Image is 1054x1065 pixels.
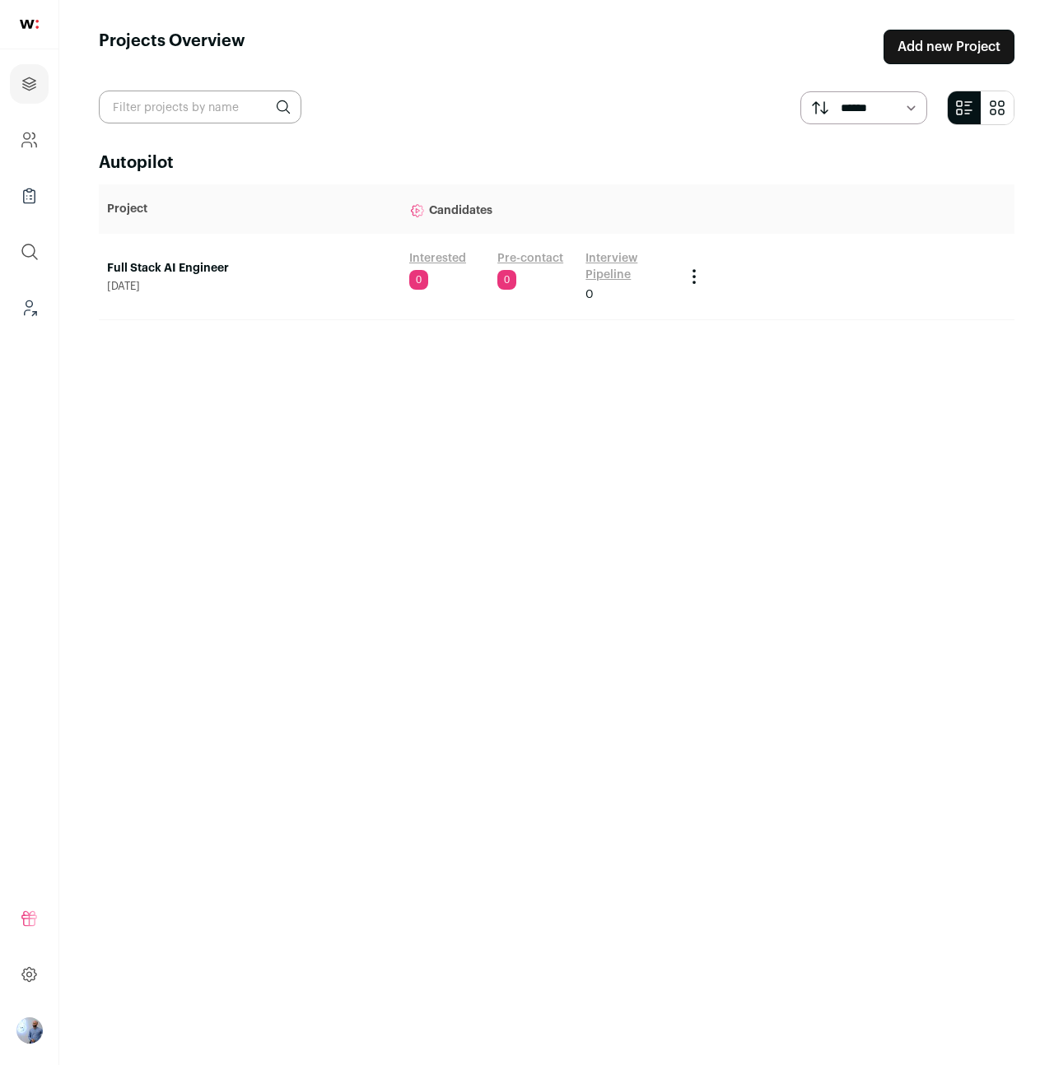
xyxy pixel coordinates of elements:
[684,267,704,286] button: Project Actions
[99,91,301,123] input: Filter projects by name
[409,193,668,226] p: Candidates
[10,64,49,104] a: Projects
[107,280,393,293] span: [DATE]
[16,1017,43,1044] img: 97332-medium_jpg
[585,250,667,283] a: Interview Pipeline
[10,120,49,160] a: Company and ATS Settings
[107,201,393,217] p: Project
[10,288,49,328] a: Leads (Backoffice)
[497,250,563,267] a: Pre-contact
[10,176,49,216] a: Company Lists
[107,260,393,277] a: Full Stack AI Engineer
[16,1017,43,1044] button: Open dropdown
[409,250,466,267] a: Interested
[497,270,516,290] span: 0
[409,270,428,290] span: 0
[99,151,1014,174] h2: Autopilot
[884,30,1014,64] a: Add new Project
[585,286,594,303] span: 0
[20,20,39,29] img: wellfound-shorthand-0d5821cbd27db2630d0214b213865d53afaa358527fdda9d0ea32b1df1b89c2c.svg
[99,30,245,64] h1: Projects Overview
